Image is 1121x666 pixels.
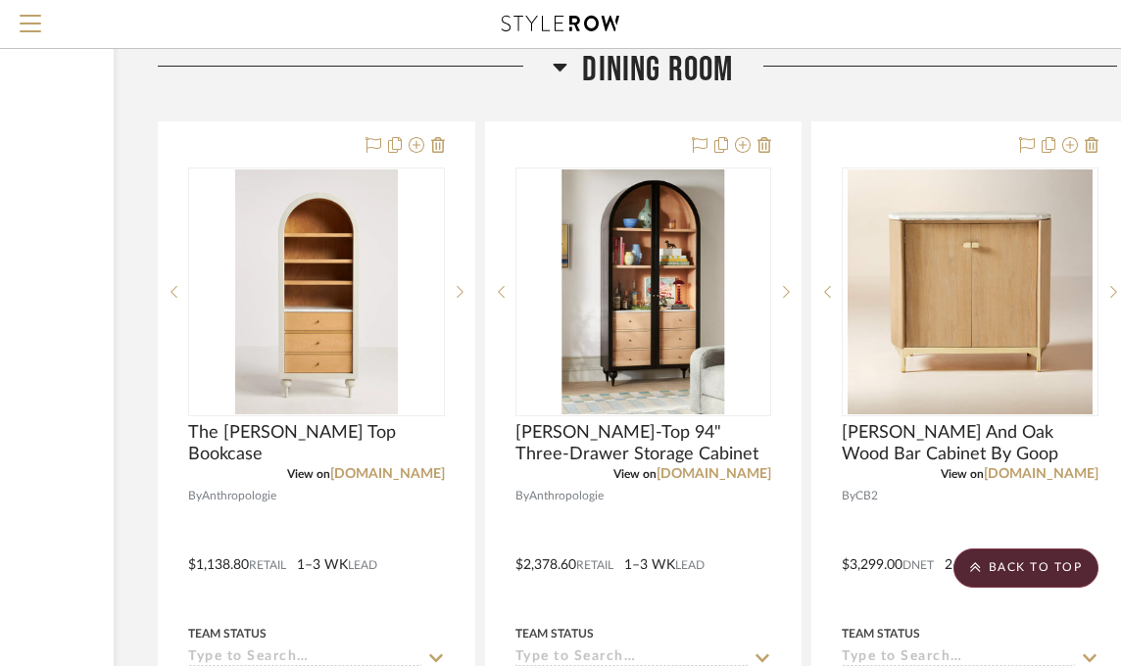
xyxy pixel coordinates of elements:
[613,468,657,480] span: View on
[984,467,1098,481] a: [DOMAIN_NAME]
[202,487,276,505] span: Anthropologie
[842,625,920,642] div: Team Status
[515,422,772,465] span: [PERSON_NAME]-Top 94" Three-Drawer Storage Cabinet
[848,169,1093,414] img: Claude Marble And Oak Wood Bar Cabinet By Goop
[855,487,878,505] span: CB2
[953,548,1098,588] scroll-to-top-button: BACK TO TOP
[188,422,445,465] span: The [PERSON_NAME] Top Bookcase
[330,467,445,481] a: [DOMAIN_NAME]
[188,625,267,642] div: Team Status
[515,487,529,505] span: By
[582,49,733,91] span: Dining Room
[842,487,855,505] span: By
[235,169,398,414] img: The Fern Marble Top Bookcase
[188,487,202,505] span: By
[657,467,771,481] a: [DOMAIN_NAME]
[561,169,724,414] img: Fern Marble-Top 94" Three-Drawer Storage Cabinet
[941,468,984,480] span: View on
[516,168,771,415] div: 0
[842,422,1098,465] span: [PERSON_NAME] And Oak Wood Bar Cabinet By Goop
[287,468,330,480] span: View on
[529,487,604,505] span: Anthropologie
[515,625,594,642] div: Team Status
